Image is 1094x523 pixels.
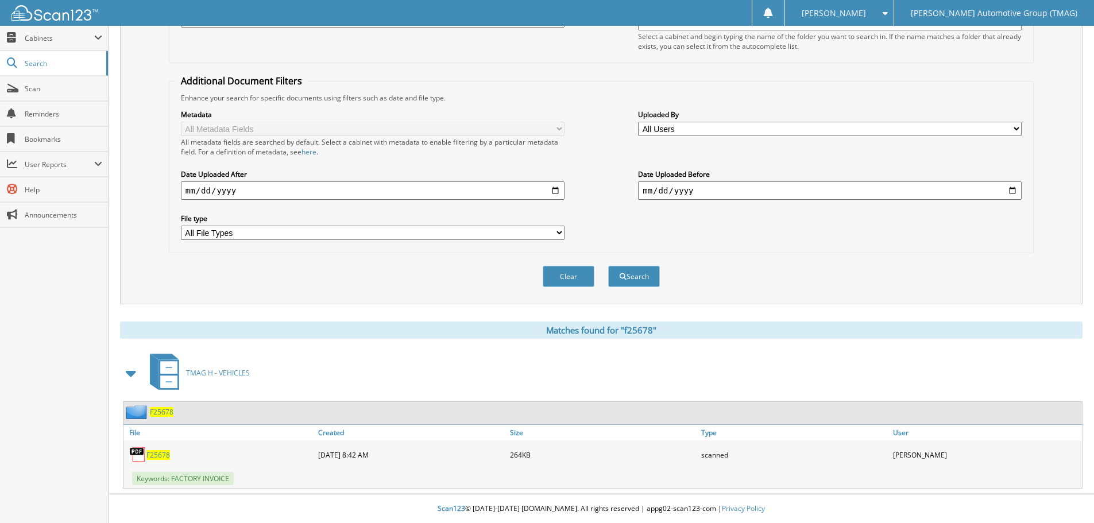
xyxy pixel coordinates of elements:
span: Scan [25,84,102,94]
button: Clear [543,266,594,287]
a: here [301,147,316,157]
a: Size [507,425,699,440]
div: [DATE] 8:42 AM [315,443,507,466]
span: Help [25,185,102,195]
a: Type [698,425,890,440]
label: Uploaded By [638,110,1022,119]
span: [PERSON_NAME] [802,10,866,17]
div: © [DATE]-[DATE] [DOMAIN_NAME]. All rights reserved | appg02-scan123-com | [109,495,1094,523]
div: 264KB [507,443,699,466]
a: F25678 [146,450,170,460]
a: TMAG H - VEHICLES [143,350,250,396]
button: Search [608,266,660,287]
div: scanned [698,443,890,466]
div: Select a cabinet and begin typing the name of the folder you want to search in. If the name match... [638,32,1022,51]
label: Metadata [181,110,565,119]
a: Created [315,425,507,440]
span: Keywords: FACTORY INVOICE [132,472,234,485]
a: File [123,425,315,440]
iframe: Chat Widget [1037,468,1094,523]
img: PDF.png [129,446,146,463]
legend: Additional Document Filters [175,75,308,87]
a: User [890,425,1082,440]
div: [PERSON_NAME] [890,443,1082,466]
a: Privacy Policy [722,503,765,513]
span: TMAG H - VEHICLES [186,368,250,378]
div: Enhance your search for specific documents using filters such as date and file type. [175,93,1027,103]
span: Scan123 [438,503,465,513]
img: scan123-logo-white.svg [11,5,98,21]
div: Matches found for "f25678" [120,321,1083,339]
input: end [638,181,1022,200]
label: Date Uploaded After [181,169,565,179]
a: F25678 [150,407,173,417]
img: folder2.png [126,405,150,419]
span: User Reports [25,160,94,169]
div: All metadata fields are searched by default. Select a cabinet with metadata to enable filtering b... [181,137,565,157]
span: Cabinets [25,33,94,43]
input: start [181,181,565,200]
label: File type [181,214,565,223]
span: Announcements [25,210,102,220]
span: Search [25,59,100,68]
span: Bookmarks [25,134,102,144]
span: [PERSON_NAME] Automotive Group (TMAG) [911,10,1077,17]
span: Reminders [25,109,102,119]
label: Date Uploaded Before [638,169,1022,179]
